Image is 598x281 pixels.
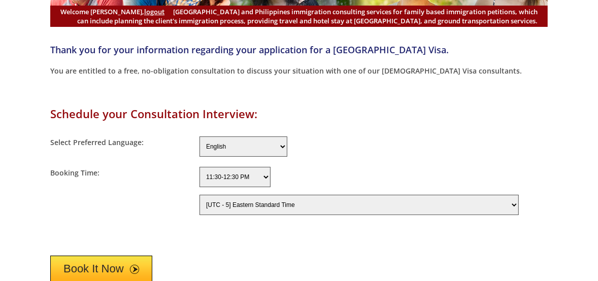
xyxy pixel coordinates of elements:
span: Welcome [PERSON_NAME], [60,7,164,16]
span: [GEOGRAPHIC_DATA] and Philippines immigration consulting services for family based immigration pe... [60,7,538,25]
a: logout [144,7,164,16]
label: Booking Time: [50,168,99,178]
h1: Schedule your Consultation Interview: [50,106,548,121]
h4: Thank you for your information regarding your application for a [GEOGRAPHIC_DATA] Visa. [50,44,548,56]
p: You are entitled to a free, no-obligation consultation to discuss your situation with one of our ... [50,66,548,76]
label: Select Preferred Language: [50,137,144,147]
